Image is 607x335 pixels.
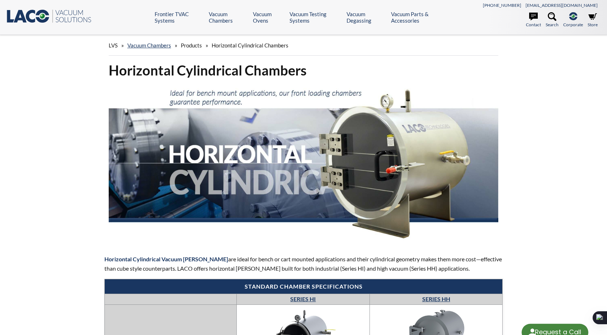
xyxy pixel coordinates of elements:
[563,21,583,28] span: Corporate
[290,295,316,302] a: SERIES HI
[108,283,499,290] h4: Standard chamber specifications
[181,42,202,49] span: Products
[212,42,288,49] span: Horizontal Cylindrical Chambers
[253,11,284,24] a: Vacuum Ovens
[526,3,598,8] a: [EMAIL_ADDRESS][DOMAIN_NAME]
[347,11,386,24] a: Vacuum Degassing
[483,3,521,8] a: [PHONE_NUMBER]
[209,11,248,24] a: Vacuum Chambers
[422,295,450,302] a: SERIES HH
[290,11,341,24] a: Vacuum Testing Systems
[588,12,598,28] a: Store
[155,11,203,24] a: Frontier TVAC Systems
[109,35,499,56] div: » » »
[127,42,171,49] a: Vacuum Chambers
[526,12,541,28] a: Contact
[104,254,503,273] p: are ideal for bench or cart mounted applications and their cylindrical geometry makes them more c...
[546,12,559,28] a: Search
[104,256,228,262] strong: Horizontal Cylindrical Vacuum [PERSON_NAME]
[109,61,499,79] h1: Horizontal Cylindrical Chambers
[109,42,118,49] span: LVS
[391,11,451,24] a: Vacuum Parts & Accessories
[109,85,499,241] img: Horizontal Cylindrical header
